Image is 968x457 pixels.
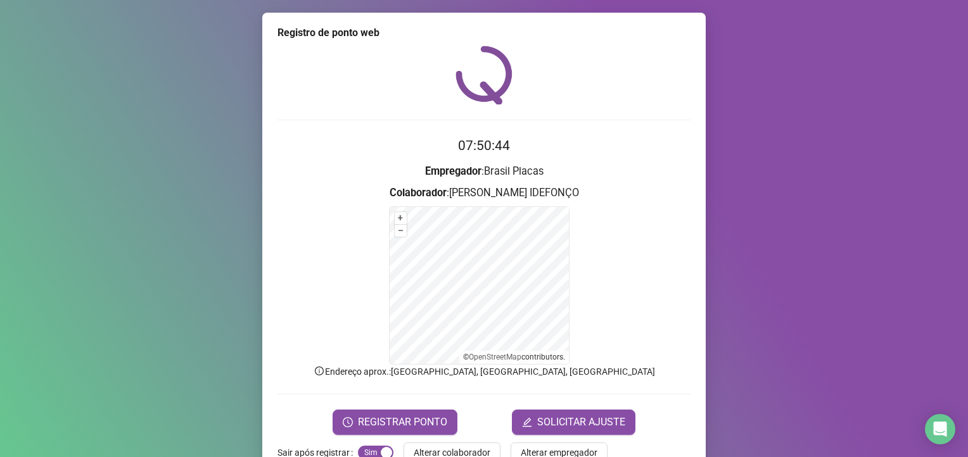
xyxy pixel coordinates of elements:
[455,46,513,104] img: QRPoint
[277,25,691,41] div: Registro de ponto web
[358,415,447,430] span: REGISTRAR PONTO
[537,415,625,430] span: SOLICITAR AJUSTE
[333,410,457,435] button: REGISTRAR PONTO
[463,353,565,361] li: © contributors.
[390,187,447,199] strong: Colaborador
[469,353,521,361] a: OpenStreetMap
[277,365,691,379] p: Endereço aprox. : [GEOGRAPHIC_DATA], [GEOGRAPHIC_DATA], [GEOGRAPHIC_DATA]
[343,417,353,427] span: clock-circle
[314,365,325,377] span: info-circle
[277,163,691,180] h3: : Brasil Placas
[925,414,955,444] div: Open Intercom Messenger
[395,225,407,237] button: –
[458,138,510,153] time: 07:50:44
[425,165,481,177] strong: Empregador
[395,212,407,224] button: +
[522,417,532,427] span: edit
[512,410,635,435] button: editSOLICITAR AJUSTE
[277,185,691,201] h3: : [PERSON_NAME] IDEFONÇO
